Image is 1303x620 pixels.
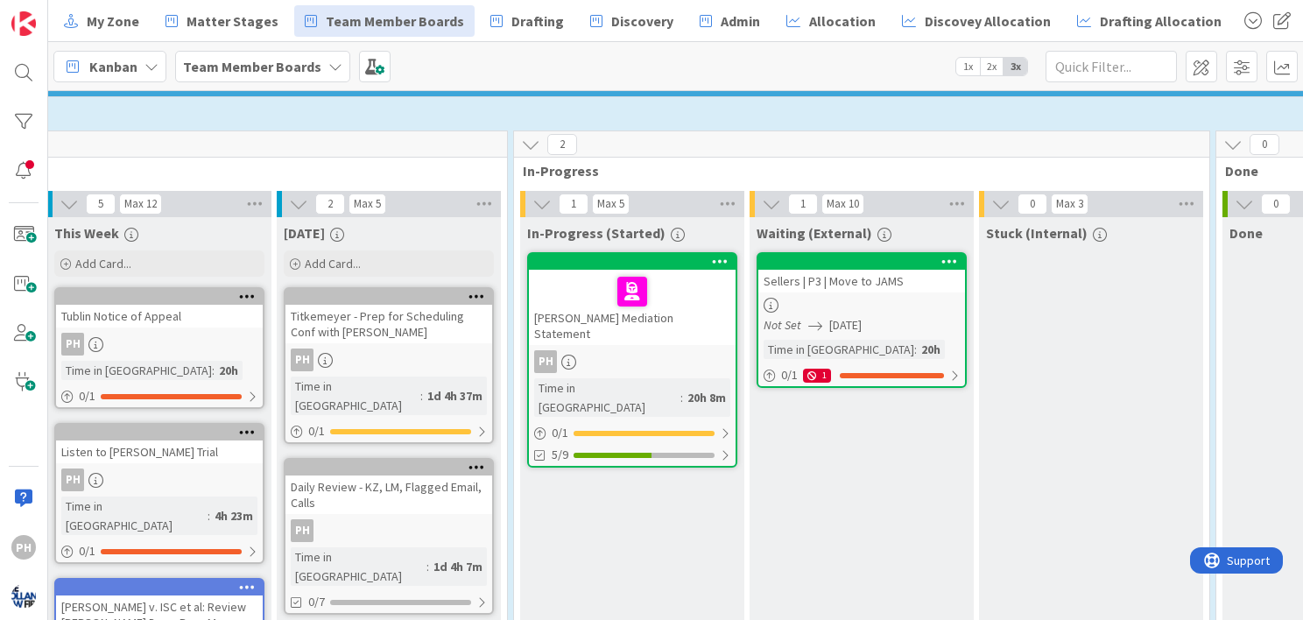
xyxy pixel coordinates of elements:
i: Not Set [764,317,801,333]
div: PH [285,349,492,371]
span: 1 [559,194,588,215]
div: Listen to [PERSON_NAME] Trial [56,440,263,463]
div: 1d 4h 7m [429,557,487,576]
span: Add Card... [305,256,361,271]
a: Discovery [580,5,684,37]
span: 0 [1261,194,1291,215]
span: 5 [86,194,116,215]
div: Time in [GEOGRAPHIC_DATA] [291,547,426,586]
span: Discovery [611,11,673,32]
div: PH [11,535,36,560]
div: PH [56,333,263,356]
span: In-Progress [523,162,1187,180]
span: Waiting (External) [757,224,872,242]
span: In-Progress (Started) [527,224,666,242]
div: PH [291,349,313,371]
a: [PERSON_NAME] Mediation StatementPHTime in [GEOGRAPHIC_DATA]:20h 8m0/15/9 [527,252,737,468]
a: Team Member Boards [294,5,475,37]
span: Allocation [809,11,876,32]
span: 0 / 1 [552,424,568,442]
a: Sellers | P3 | Move to JAMSNot Set[DATE]Time in [GEOGRAPHIC_DATA]:20h0/11 [757,252,967,388]
div: [PERSON_NAME] Mediation Statement [529,254,736,345]
div: 0/1 [56,385,263,407]
img: Visit kanbanzone.com [11,11,36,36]
span: Drafting [511,11,564,32]
div: 20h 8m [683,388,730,407]
div: [PERSON_NAME] Mediation Statement [529,270,736,345]
a: Drafting Allocation [1067,5,1232,37]
span: Support [37,3,80,24]
div: 0/11 [758,364,965,386]
a: Drafting [480,5,574,37]
a: Daily Review - KZ, LM, Flagged Email, CallsPHTime in [GEOGRAPHIC_DATA]:1d 4h 7m0/7 [284,458,494,615]
b: Team Member Boards [183,58,321,75]
a: Listen to [PERSON_NAME] TrialPHTime in [GEOGRAPHIC_DATA]:4h 23m0/1 [54,423,264,564]
div: Max 10 [827,200,859,208]
span: Add Card... [75,256,131,271]
span: Matter Stages [187,11,278,32]
span: 0 / 1 [79,387,95,405]
span: : [420,386,423,405]
div: 0/1 [56,540,263,562]
span: My Zone [87,11,139,32]
input: Quick Filter... [1046,51,1177,82]
span: 2x [980,58,1004,75]
div: Titkemeyer - Prep for Scheduling Conf with [PERSON_NAME] [285,305,492,343]
a: Discovey Allocation [891,5,1061,37]
span: 0 / 1 [781,366,798,384]
span: 0 [1250,134,1279,155]
span: Stuck (Internal) [986,224,1088,242]
span: 0/7 [308,593,325,611]
span: 0 / 1 [79,542,95,560]
a: My Zone [53,5,150,37]
span: 0 [1018,194,1047,215]
div: 0/1 [529,422,736,444]
div: Time in [GEOGRAPHIC_DATA] [764,340,914,359]
div: PH [61,469,84,491]
img: avatar [11,584,36,609]
a: Admin [689,5,771,37]
span: : [426,557,429,576]
span: Today [284,224,325,242]
a: Tublin Notice of AppealPHTime in [GEOGRAPHIC_DATA]:20h0/1 [54,287,264,409]
div: Max 12 [124,200,157,208]
div: PH [285,519,492,542]
div: PH [534,350,557,373]
span: Done [1229,224,1263,242]
div: Titkemeyer - Prep for Scheduling Conf with [PERSON_NAME] [285,289,492,343]
span: Team Member Boards [326,11,464,32]
div: Max 3 [1056,200,1083,208]
span: : [212,361,215,380]
a: Matter Stages [155,5,289,37]
span: : [680,388,683,407]
a: Titkemeyer - Prep for Scheduling Conf with [PERSON_NAME]PHTime in [GEOGRAPHIC_DATA]:1d 4h 37m0/1 [284,287,494,444]
span: Drafting Allocation [1100,11,1222,32]
span: 5/9 [552,446,568,464]
div: Sellers | P3 | Move to JAMS [758,254,965,292]
span: 1 [788,194,818,215]
span: This Week [54,224,119,242]
span: 0 / 1 [308,422,325,440]
div: 20h [917,340,945,359]
div: Max 5 [597,200,624,208]
div: 20h [215,361,243,380]
span: : [914,340,917,359]
span: 3x [1004,58,1027,75]
div: Max 5 [354,200,381,208]
div: Tublin Notice of Appeal [56,289,263,328]
div: Time in [GEOGRAPHIC_DATA] [61,361,212,380]
div: Time in [GEOGRAPHIC_DATA] [291,377,420,415]
div: Tublin Notice of Appeal [56,305,263,328]
div: PH [529,350,736,373]
a: Allocation [776,5,886,37]
span: 2 [547,134,577,155]
div: PH [291,519,313,542]
span: : [208,506,210,525]
span: 2 [315,194,345,215]
div: Sellers | P3 | Move to JAMS [758,270,965,292]
div: Listen to [PERSON_NAME] Trial [56,425,263,463]
div: 1 [803,369,831,383]
div: PH [61,333,84,356]
span: Kanban [89,56,137,77]
div: Daily Review - KZ, LM, Flagged Email, Calls [285,460,492,514]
